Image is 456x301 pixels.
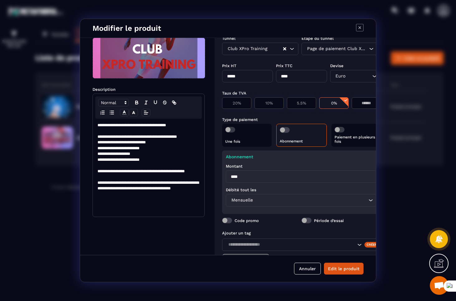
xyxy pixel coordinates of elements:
[235,218,259,223] label: Code promo
[324,263,363,275] button: Edit le produit
[430,276,449,295] div: Mở cuộc trò chuyện
[306,45,367,52] span: Page de paiement Club XPro Training
[276,63,292,68] label: Prix TTC
[364,242,380,248] div: Créer
[323,101,345,105] p: 0%
[222,91,246,95] label: Taux de TVA
[335,135,378,144] p: Paiement en plusieurs fois
[222,117,258,122] label: Type de paiement
[222,36,235,41] label: Tunnel
[290,101,313,105] p: 5.5%
[226,164,243,169] label: Montant
[226,241,356,248] input: Search for option
[330,63,344,68] label: Devise
[314,218,344,223] label: Période d’essai
[93,24,161,33] h4: Modifier le produit
[93,87,116,92] label: Description
[226,154,377,159] p: Abonnement
[226,194,377,206] div: Search for option
[222,63,236,68] label: Prix HT
[302,43,378,55] div: Search for option
[268,45,283,52] input: Search for option
[222,43,298,55] div: Search for option
[258,101,280,105] p: 10%
[225,139,268,144] p: Une fois
[226,101,248,105] p: 20%
[283,46,286,51] button: Clear Selected
[226,45,268,52] span: Club XPro Training
[347,73,371,80] input: Search for option
[334,73,347,80] span: Euro
[280,139,323,143] p: Abonnement
[294,263,321,275] button: Annuler
[222,231,251,235] label: Ajouter un tag
[230,197,254,204] span: Mensuelle
[330,70,381,82] div: Search for option
[254,197,367,204] input: Search for option
[302,36,334,41] label: Étape du tunnel
[222,238,381,251] div: Search for option
[226,188,256,192] label: Débité tout les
